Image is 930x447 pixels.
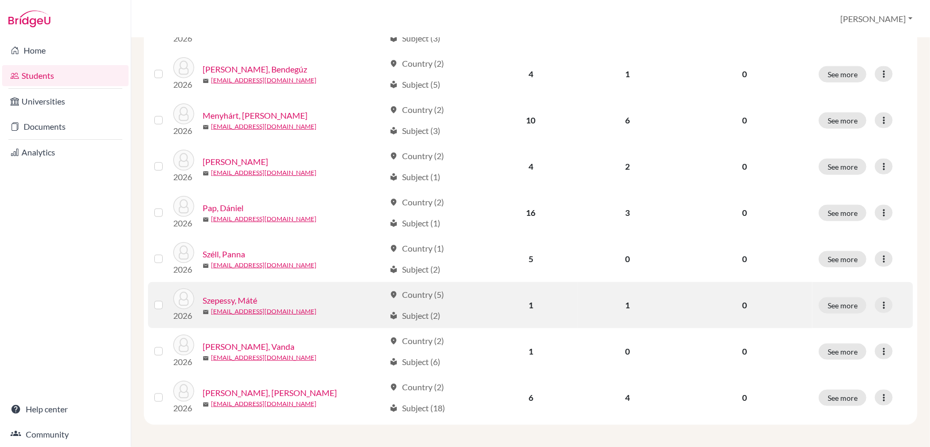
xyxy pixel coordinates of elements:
span: local_library [389,34,398,43]
a: [EMAIL_ADDRESS][DOMAIN_NAME] [211,122,316,131]
p: 2026 [173,171,194,183]
a: Pap, Dániel [203,202,244,214]
div: Country (5) [389,288,444,301]
p: 0 [683,299,806,311]
img: Széll, Panna [173,242,194,263]
div: Subject (2) [389,309,440,322]
div: Subject (2) [389,263,440,276]
div: Subject (3) [389,124,440,137]
a: [EMAIL_ADDRESS][DOMAIN_NAME] [211,168,316,178]
button: See more [819,66,866,82]
a: Documents [2,116,129,137]
a: [EMAIL_ADDRESS][DOMAIN_NAME] [211,353,316,362]
img: Bridge-U [8,11,50,27]
div: Subject (1) [389,171,440,183]
a: Analytics [2,142,129,163]
a: Szepessy, Máté [203,294,257,307]
button: See more [819,205,866,221]
button: [PERSON_NAME] [836,9,917,29]
td: 0 [578,236,677,282]
td: 1 [484,328,578,375]
button: See more [819,297,866,314]
a: Students [2,65,129,86]
span: local_library [389,127,398,135]
p: 0 [683,68,806,80]
td: 16 [484,190,578,236]
div: Country (1) [389,242,444,255]
p: 2026 [173,402,194,414]
div: Country (2) [389,150,444,162]
span: mail [203,124,209,130]
button: See more [819,112,866,129]
span: location_on [389,290,398,299]
td: 4 [484,143,578,190]
td: 1 [578,282,677,328]
div: Country (2) [389,57,444,70]
p: 2026 [173,263,194,276]
div: Subject (1) [389,217,440,230]
a: Menyhárt, [PERSON_NAME] [203,109,308,122]
img: Menyhárt, Maja [173,103,194,124]
a: Széll, Panna [203,248,245,261]
span: location_on [389,244,398,253]
img: Tőkey, Vanda [173,335,194,356]
span: local_library [389,311,398,320]
span: mail [203,32,209,38]
button: See more [819,344,866,360]
span: location_on [389,59,398,68]
span: local_library [389,173,398,181]
button: See more [819,390,866,406]
span: local_library [389,265,398,274]
span: location_on [389,383,398,391]
span: location_on [389,337,398,345]
td: 1 [484,282,578,328]
td: 6 [578,97,677,143]
button: See more [819,159,866,175]
span: mail [203,401,209,408]
p: 0 [683,160,806,173]
img: Tóth, Gergely [173,381,194,402]
span: local_library [389,404,398,412]
div: Subject (18) [389,402,445,414]
a: Home [2,40,129,61]
a: [PERSON_NAME], [PERSON_NAME] [203,387,337,399]
a: [PERSON_NAME] [203,155,268,168]
a: [PERSON_NAME], Vanda [203,340,294,353]
td: 4 [578,375,677,421]
p: 2026 [173,124,194,137]
a: [EMAIL_ADDRESS][DOMAIN_NAME] [211,307,316,316]
span: mail [203,355,209,361]
div: Subject (5) [389,78,440,91]
span: mail [203,263,209,269]
div: Country (2) [389,196,444,209]
p: 2026 [173,356,194,368]
div: Country (2) [389,335,444,347]
a: [EMAIL_ADDRESS][DOMAIN_NAME] [211,399,316,409]
img: Miszori, Julianna [173,150,194,171]
span: location_on [389,106,398,114]
span: mail [203,78,209,84]
img: Matányi, Bendegúz [173,57,194,78]
a: [EMAIL_ADDRESS][DOMAIN_NAME] [211,76,316,85]
p: 2026 [173,78,194,91]
td: 0 [578,328,677,375]
div: Subject (6) [389,356,440,368]
p: 0 [683,253,806,265]
span: location_on [389,198,398,206]
p: 2026 [173,309,194,322]
span: mail [203,170,209,176]
a: Universities [2,91,129,112]
td: 2 [578,143,677,190]
p: 0 [683,391,806,404]
button: See more [819,251,866,267]
span: mail [203,309,209,315]
span: location_on [389,152,398,160]
span: local_library [389,219,398,227]
p: 0 [683,114,806,127]
p: 2026 [173,32,194,45]
td: 3 [578,190,677,236]
a: Community [2,424,129,445]
td: 5 [484,236,578,282]
a: [PERSON_NAME], Bendegúz [203,63,307,76]
div: Country (2) [389,381,444,393]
